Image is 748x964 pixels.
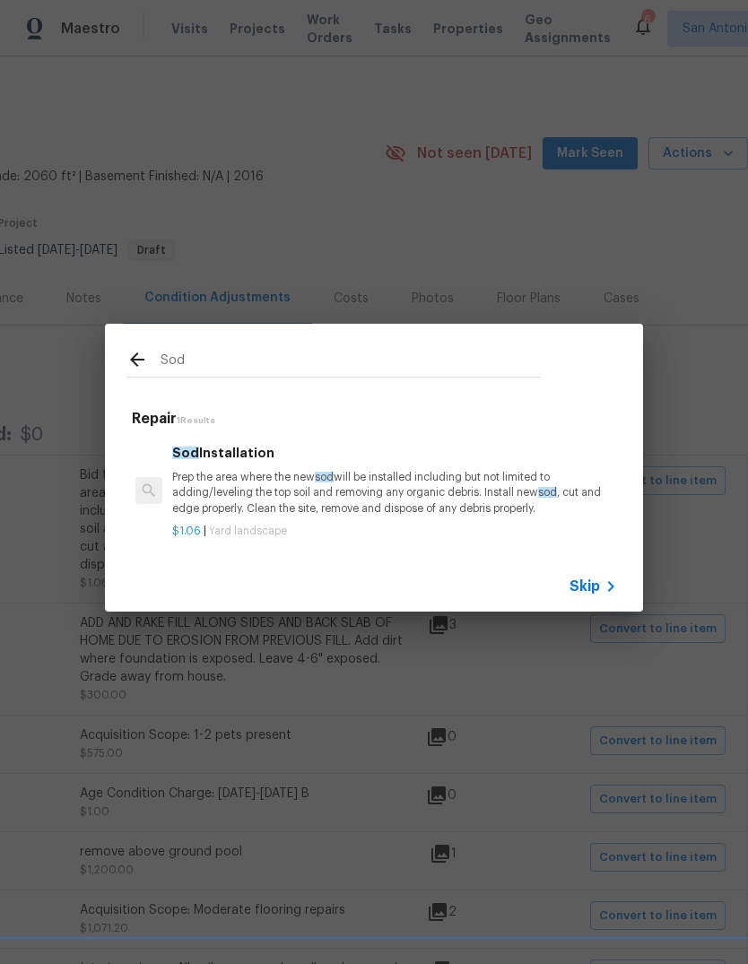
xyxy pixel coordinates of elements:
h6: Installation [172,443,617,463]
span: $1.06 [172,525,201,536]
input: Search issues or repairs [161,349,541,376]
span: Yard landscape [209,525,287,536]
span: 1 Results [177,416,215,425]
h5: Repair [132,410,622,429]
p: Prep the area where the new will be installed including but not limited to adding/leveling the to... [172,470,617,516]
span: sod [315,472,334,482]
span: Skip [570,578,600,595]
p: | [172,524,617,539]
span: Sod [172,447,199,459]
span: sod [538,487,557,498]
